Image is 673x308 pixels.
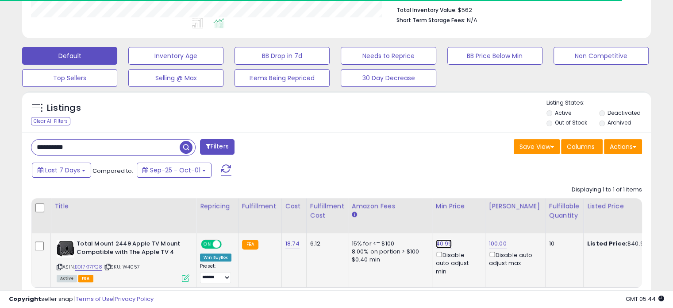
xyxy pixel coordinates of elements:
button: BB Price Below Min [447,47,542,65]
button: Save View [514,139,560,154]
button: 30 Day Decrease [341,69,436,87]
b: Total Mount 2449 Apple TV Mount Compatible with The Apple TV 4 [77,240,184,258]
div: Win BuyBox [200,253,231,261]
div: 8.00% on portion > $100 [352,248,425,256]
span: Last 7 Days [45,166,80,175]
a: Privacy Policy [115,295,154,303]
label: Deactivated [607,109,640,117]
div: Title [54,202,192,211]
span: Sep-25 - Oct-01 [150,166,200,175]
span: N/A [467,16,477,24]
div: Preset: [200,263,231,283]
img: 311-Y1qbk+L._SL40_.jpg [57,240,74,257]
small: Amazon Fees. [352,211,357,219]
b: Short Term Storage Fees: [396,16,465,24]
div: $40.99 [587,240,661,248]
div: Displaying 1 to 1 of 1 items [572,186,642,194]
span: All listings currently available for purchase on Amazon [57,275,77,282]
a: B017K17PQ8 [75,263,102,271]
div: $0.40 min [352,256,425,264]
a: Terms of Use [76,295,113,303]
div: Fulfillment Cost [310,202,344,220]
div: 10 [549,240,577,248]
div: Fulfillable Quantity [549,202,580,220]
button: Non Competitive [554,47,649,65]
span: Compared to: [92,167,133,175]
div: seller snap | | [9,295,154,304]
div: Cost [285,202,303,211]
b: Total Inventory Value: [396,6,457,14]
strong: Copyright [9,295,41,303]
label: Active [555,109,571,117]
button: Columns [561,139,603,154]
div: Min Price [436,202,481,211]
div: [PERSON_NAME] [489,202,542,211]
div: Disable auto adjust max [489,250,538,267]
div: Amazon Fees [352,202,428,211]
button: Inventory Age [128,47,223,65]
button: Needs to Reprice [341,47,436,65]
a: 40.99 [436,239,452,248]
small: FBA [242,240,258,250]
label: Out of Stock [555,119,587,126]
button: Filters [200,139,235,155]
div: Fulfillment [242,202,278,211]
p: Listing States: [546,99,651,107]
button: BB Drop in 7d [235,47,330,65]
button: Top Sellers [22,69,117,87]
button: Sep-25 - Oct-01 [137,163,212,178]
label: Archived [607,119,631,126]
button: Items Being Repriced [235,69,330,87]
a: 18.74 [285,239,300,248]
span: OFF [220,241,235,248]
h5: Listings [47,102,81,114]
a: 100.00 [489,239,507,248]
div: Clear All Filters [31,117,70,125]
div: Repricing [200,202,235,211]
span: ON [202,241,213,248]
button: Selling @ Max [128,69,223,87]
div: Disable auto adjust min [436,250,478,276]
button: Last 7 Days [32,163,91,178]
button: Default [22,47,117,65]
div: Listed Price [587,202,664,211]
li: $562 [396,4,635,15]
span: 2025-10-10 05:44 GMT [626,295,664,303]
span: | SKU: W4057 [104,263,140,270]
button: Actions [604,139,642,154]
b: Listed Price: [587,239,627,248]
span: FBA [78,275,93,282]
div: 15% for <= $100 [352,240,425,248]
span: Columns [567,142,595,151]
div: 6.12 [310,240,341,248]
div: ASIN: [57,240,189,281]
